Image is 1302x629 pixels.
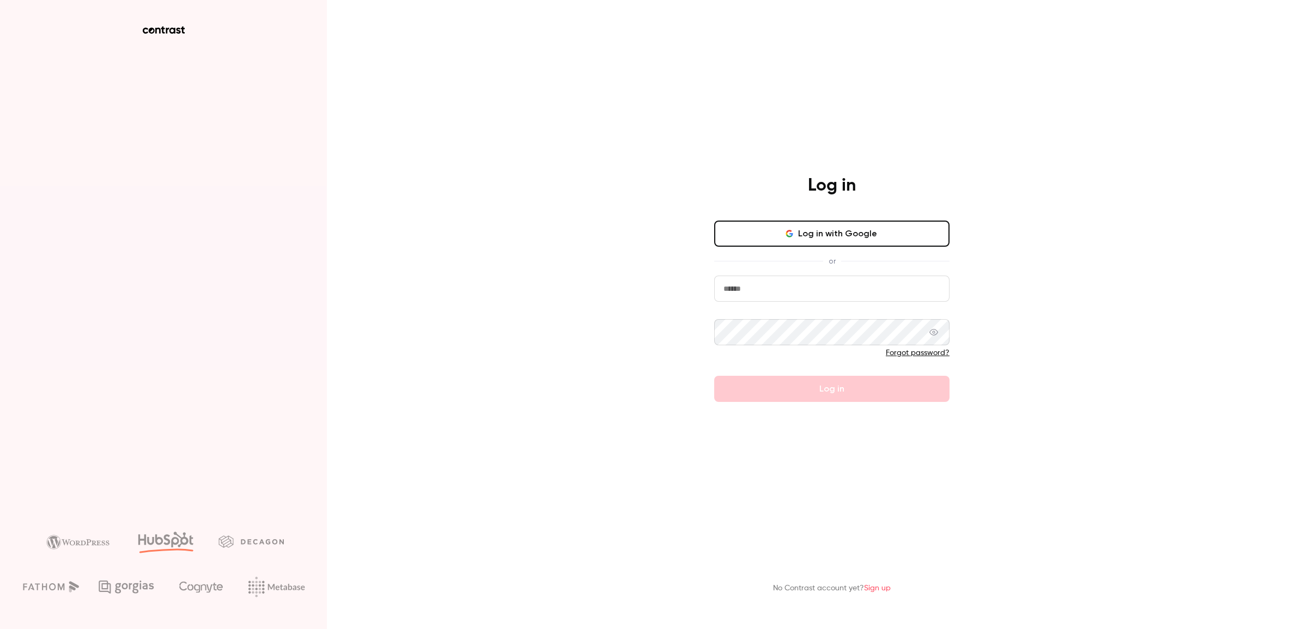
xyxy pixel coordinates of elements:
a: Forgot password? [886,349,950,357]
span: or [823,255,841,267]
h4: Log in [808,175,856,197]
a: Sign up [864,584,891,592]
button: Log in with Google [714,221,950,247]
p: No Contrast account yet? [773,583,891,594]
img: decagon [218,535,284,547]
